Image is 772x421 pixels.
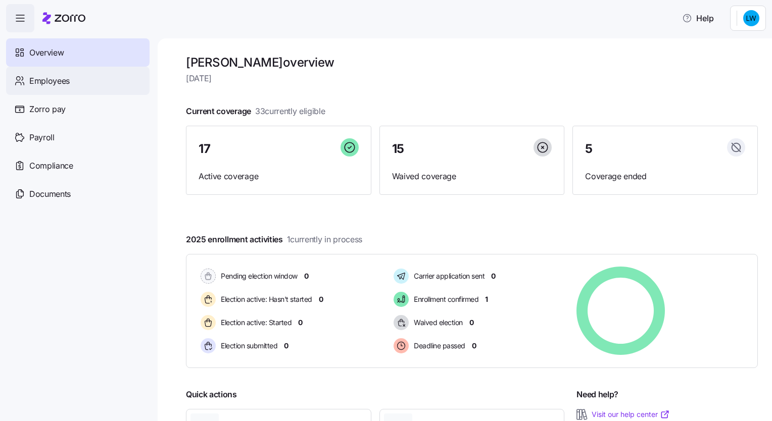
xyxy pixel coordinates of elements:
span: 15 [392,143,404,155]
span: 0 [284,341,288,351]
a: Employees [6,67,150,95]
span: Compliance [29,160,73,172]
span: 0 [469,318,474,328]
a: Visit our help center [592,409,670,419]
span: Election active: Started [218,318,292,328]
span: Employees [29,75,70,87]
span: Enrollment confirmed [411,294,478,304]
span: Election submitted [218,341,277,351]
span: Documents [29,188,71,200]
span: [DATE] [186,72,758,85]
a: Documents [6,180,150,208]
span: Need help? [576,388,618,401]
span: Waived election [411,318,463,328]
span: 1 currently in process [287,233,362,246]
span: Deadline passed [411,341,465,351]
span: 1 [485,294,488,304]
span: Waived coverage [392,170,552,183]
a: Zorro pay [6,95,150,123]
img: c0e0388fe6342deee47f791d0dfbc0c5 [743,10,759,26]
h1: [PERSON_NAME] overview [186,55,758,70]
span: Current coverage [186,105,325,118]
span: Active coverage [199,170,359,183]
span: Zorro pay [29,103,66,116]
span: 0 [491,271,496,281]
span: 0 [319,294,323,304]
span: Pending election window [218,271,298,281]
span: 0 [298,318,303,328]
span: Coverage ended [585,170,745,183]
button: Help [674,8,722,28]
span: Help [682,12,714,24]
a: Compliance [6,151,150,180]
a: Overview [6,38,150,67]
span: 17 [199,143,210,155]
span: Election active: Hasn't started [218,294,312,304]
span: 5 [585,143,593,155]
span: Payroll [29,131,55,144]
span: 0 [472,341,476,351]
span: Carrier application sent [411,271,485,281]
span: Overview [29,46,64,59]
span: 2025 enrollment activities [186,233,362,246]
a: Payroll [6,123,150,151]
span: 0 [304,271,309,281]
span: Quick actions [186,388,237,401]
span: 33 currently eligible [255,105,325,118]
